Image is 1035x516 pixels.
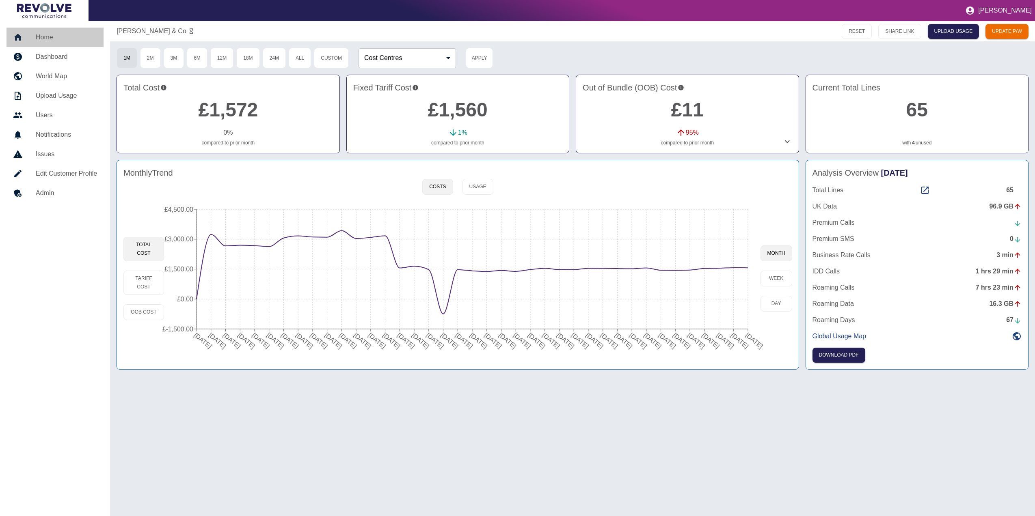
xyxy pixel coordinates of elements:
[978,7,1032,14] p: [PERSON_NAME]
[744,331,765,350] tspan: [DATE]
[422,179,453,195] button: Costs
[367,331,387,350] tspan: [DATE]
[352,331,373,350] tspan: [DATE]
[123,304,164,320] button: OOB Cost
[17,3,71,18] img: Logo
[881,168,908,177] span: [DATE]
[583,82,792,94] h4: Out of Bundle (OOB) Cost
[657,331,677,350] tspan: [DATE]
[599,331,619,350] tspan: [DATE]
[812,250,1022,260] a: Business Rate Calls3 min
[715,331,735,350] tspan: [DATE]
[976,283,1022,292] div: 7 hrs 23 min
[36,188,97,198] h5: Admin
[812,267,840,276] p: IDD Calls
[812,315,1022,325] a: Roaming Days67
[458,128,467,138] p: 1 %
[439,331,460,350] tspan: [DATE]
[425,331,445,350] tspan: [DATE]
[761,296,792,312] button: day
[36,149,97,159] h5: Issues
[962,2,1035,19] button: [PERSON_NAME]
[812,299,1022,309] a: Roaming Data16.3 GB
[512,331,532,350] tspan: [DATE]
[812,218,1022,228] a: Premium Calls
[454,331,474,350] tspan: [DATE]
[6,125,104,144] a: Notifications
[381,331,402,350] tspan: [DATE]
[309,331,329,350] tspan: [DATE]
[812,234,854,244] p: Premium SMS
[928,24,979,39] a: UPLOAD USAGE
[187,48,207,68] button: 6M
[162,326,193,333] tspan: £-1,500.00
[236,331,257,350] tspan: [DATE]
[289,48,311,68] button: All
[222,331,242,350] tspan: [DATE]
[976,267,1022,276] div: 1 hrs 29 min
[614,331,634,350] tspan: [DATE]
[294,331,315,350] tspan: [DATE]
[36,91,97,101] h5: Upload Usage
[193,331,213,350] tspan: [DATE]
[123,82,333,94] h4: Total Cost
[996,250,1022,260] div: 3 min
[812,218,855,228] p: Premium Calls
[527,331,547,350] tspan: [DATE]
[177,296,193,303] tspan: £0.00
[628,331,648,350] tspan: [DATE]
[428,99,488,120] a: £1,560
[812,234,1022,244] a: Premium SMS0
[6,164,104,183] a: Edit Customer Profile
[36,32,97,42] h5: Home
[117,26,186,36] a: [PERSON_NAME] & Co
[812,315,855,325] p: Roaming Days
[585,331,605,350] tspan: [DATE]
[123,167,173,179] h4: Monthly Trend
[36,130,97,140] h5: Notifications
[761,245,792,261] button: month
[541,331,561,350] tspan: [DATE]
[353,82,562,94] h4: Fixed Tariff Cost
[411,331,431,350] tspan: [DATE]
[353,139,562,146] p: compared to prior month
[812,167,1022,179] h4: Analysis Overview
[6,144,104,164] a: Issues
[123,237,164,261] button: Total Cost
[263,48,286,68] button: 24M
[985,24,1029,39] button: UPDATE P/W
[160,82,167,94] svg: This is the total charges incurred over 1 months
[812,267,1022,276] a: IDD Calls1 hrs 29 min
[6,105,104,125] a: Users
[570,331,590,350] tspan: [DATE]
[906,99,928,120] a: 65
[1006,185,1022,195] div: 65
[6,67,104,86] a: World Map
[396,331,416,350] tspan: [DATE]
[6,47,104,67] a: Dashboard
[812,283,855,292] p: Roaming Calls
[730,331,750,350] tspan: [DATE]
[678,82,684,94] svg: Costs outside of your fixed tariff
[265,331,285,350] tspan: [DATE]
[6,28,104,47] a: Home
[643,331,663,350] tspan: [DATE]
[878,24,921,39] button: SHARE LINK
[462,179,493,195] button: Usage
[412,82,419,94] svg: This is your recurring contracted cost
[497,331,518,350] tspan: [DATE]
[686,128,699,138] p: 95 %
[236,48,259,68] button: 18M
[36,169,97,178] h5: Edit Customer Profile
[812,250,871,260] p: Business Rate Calls
[812,202,1022,211] a: UK Data96.9 GB
[164,266,193,273] tspan: £1,500.00
[812,299,854,309] p: Roaming Data
[812,139,1022,146] p: with unused
[207,331,227,350] tspan: [DATE]
[812,331,866,341] p: Global Usage Map
[483,331,503,350] tspan: [DATE]
[812,283,1022,292] a: Roaming Calls7 hrs 23 min
[6,86,104,105] a: Upload Usage
[338,331,358,350] tspan: [DATE]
